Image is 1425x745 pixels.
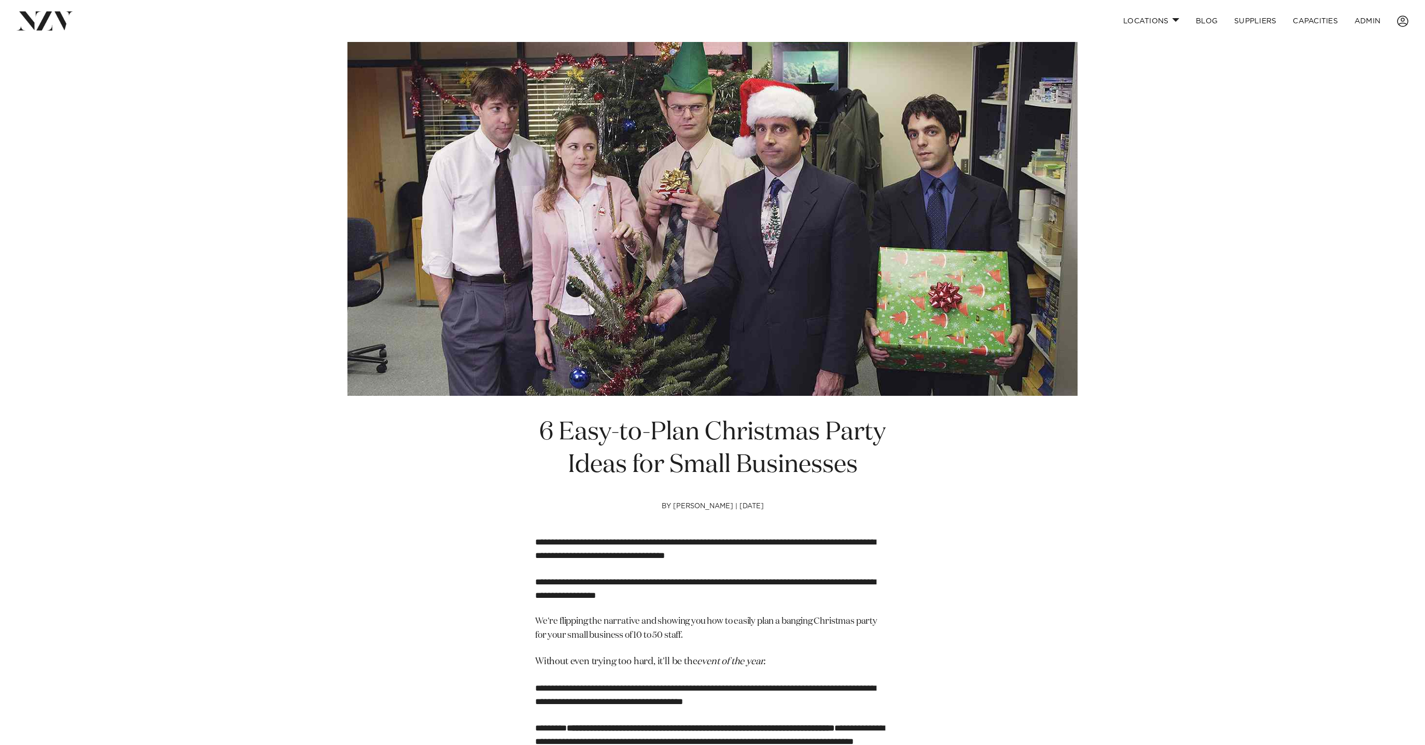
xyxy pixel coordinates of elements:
h4: by [PERSON_NAME] | [DATE] [535,503,890,536]
p: Paragraph block [535,576,890,603]
a: BLOG [1187,10,1226,32]
img: 6 Easy-to-Plan Christmas Party Ideas for Small Businesses [347,42,1078,396]
p: Paragraph block [535,536,890,563]
p: We're flipping the narrative and showing you how to easily plan a banging Christmas party for you... [535,615,890,642]
img: nzv-logo.png [17,11,73,30]
p: Paragraph block [535,682,890,709]
a: ADMIN [1346,10,1389,32]
a: Capacities [1284,10,1346,32]
h1: 6 Easy-to-Plan Christmas Party Ideas for Small Businesses [535,417,890,482]
a: SUPPLIERS [1226,10,1284,32]
span: Without even trying too hard, it'll be the [535,657,697,666]
a: Locations [1115,10,1187,32]
em: event of the year. [697,657,765,666]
